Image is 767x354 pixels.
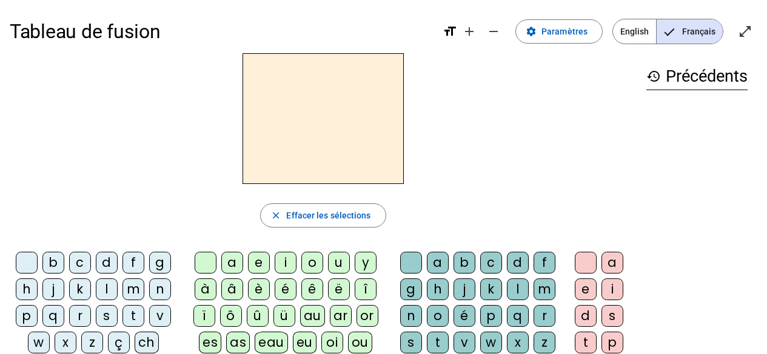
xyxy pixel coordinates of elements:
div: p [601,332,623,353]
div: n [149,278,171,300]
div: x [55,332,76,353]
div: r [69,305,91,327]
div: s [96,305,118,327]
span: Effacer les sélections [286,208,370,223]
div: m [122,278,144,300]
div: e [248,252,270,274]
div: â [221,278,243,300]
div: as [226,332,250,353]
mat-icon: settings [526,26,537,37]
mat-icon: remove [486,24,501,39]
div: à [195,278,216,300]
div: ch [135,332,159,353]
span: Français [657,19,723,44]
div: ou [348,332,372,353]
div: v [454,332,475,353]
span: Paramètres [541,24,588,39]
div: p [480,305,502,327]
div: z [534,332,555,353]
div: k [69,278,91,300]
div: q [42,305,64,327]
div: ô [220,305,242,327]
div: v [149,305,171,327]
button: Diminuer la taille de la police [481,19,506,44]
div: a [427,252,449,274]
div: j [454,278,475,300]
div: f [534,252,555,274]
div: d [507,252,529,274]
div: t [575,332,597,353]
div: é [275,278,296,300]
div: d [96,252,118,274]
div: n [400,305,422,327]
div: h [427,278,449,300]
div: oi [321,332,343,353]
div: h [16,278,38,300]
div: y [355,252,377,274]
mat-icon: open_in_full [738,24,752,39]
div: î [355,278,377,300]
button: Paramètres [515,19,603,44]
div: ë [328,278,350,300]
div: eu [293,332,317,353]
div: g [400,278,422,300]
div: b [454,252,475,274]
div: a [221,252,243,274]
div: o [427,305,449,327]
div: k [480,278,502,300]
button: Entrer en plein écran [733,19,757,44]
div: s [400,332,422,353]
div: i [601,278,623,300]
div: q [507,305,529,327]
div: t [427,332,449,353]
div: b [42,252,64,274]
div: é [454,305,475,327]
div: es [199,332,221,353]
div: d [575,305,597,327]
mat-icon: close [270,210,281,221]
div: s [601,305,623,327]
div: u [328,252,350,274]
div: z [81,332,103,353]
mat-button-toggle-group: Language selection [612,19,723,44]
div: ï [193,305,215,327]
div: o [301,252,323,274]
div: g [149,252,171,274]
mat-icon: add [462,24,477,39]
div: e [575,278,597,300]
div: ü [273,305,295,327]
button: Augmenter la taille de la police [457,19,481,44]
mat-icon: history [646,69,661,84]
div: a [601,252,623,274]
div: ç [108,332,130,353]
div: c [69,252,91,274]
h1: Tableau de fusion [10,12,433,51]
div: or [357,305,378,327]
div: c [480,252,502,274]
div: m [534,278,555,300]
div: ar [330,305,352,327]
div: p [16,305,38,327]
div: eau [255,332,288,353]
div: û [247,305,269,327]
div: f [122,252,144,274]
div: ê [301,278,323,300]
h3: Précédents [646,63,748,90]
div: au [300,305,325,327]
div: w [28,332,50,353]
div: w [480,332,502,353]
button: Effacer les sélections [260,203,386,228]
div: j [42,278,64,300]
div: l [96,278,118,300]
div: i [275,252,296,274]
div: è [248,278,270,300]
div: r [534,305,555,327]
div: t [122,305,144,327]
mat-icon: format_size [443,24,457,39]
span: English [613,19,656,44]
div: l [507,278,529,300]
div: x [507,332,529,353]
